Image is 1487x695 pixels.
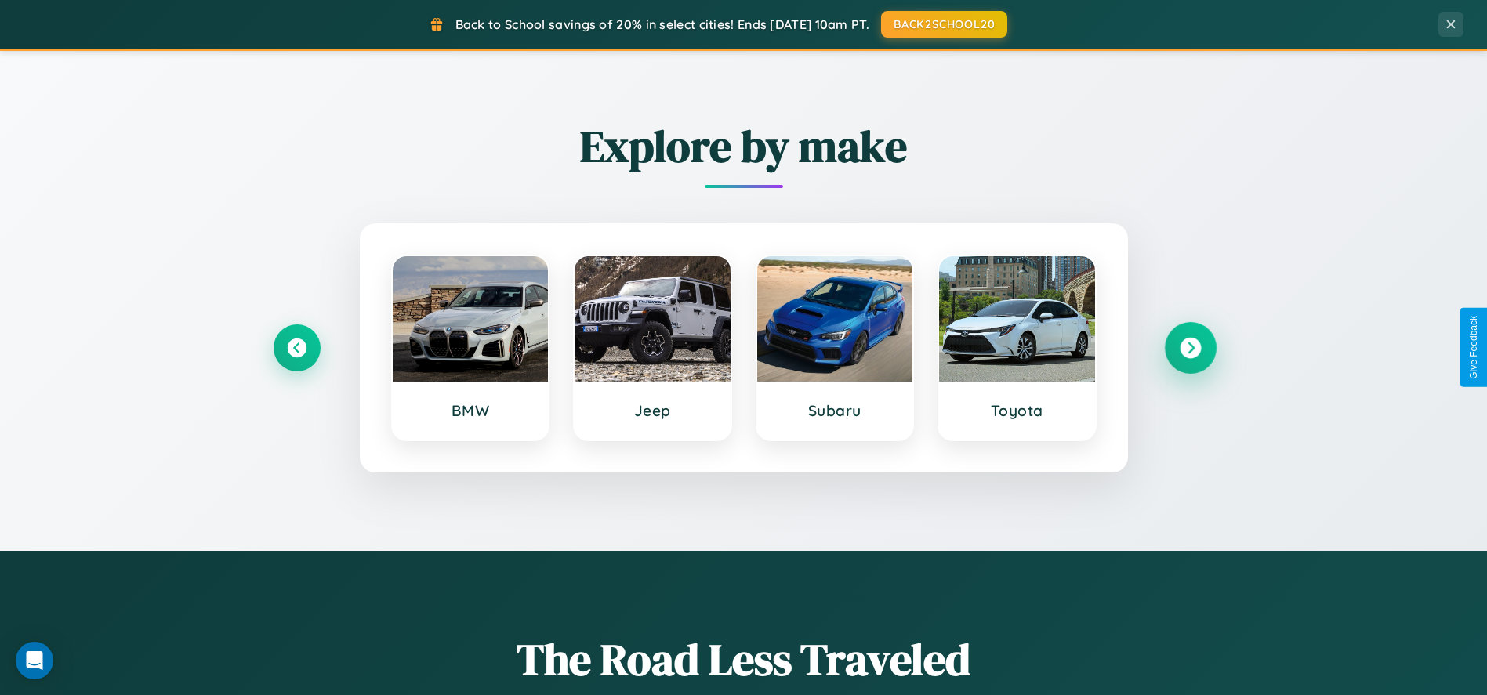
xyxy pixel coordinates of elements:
[773,401,898,420] h3: Subaru
[1468,316,1479,379] div: Give Feedback
[590,401,715,420] h3: Jeep
[274,116,1214,176] h2: Explore by make
[881,11,1007,38] button: BACK2SCHOOL20
[455,16,869,32] span: Back to School savings of 20% in select cities! Ends [DATE] 10am PT.
[955,401,1079,420] h3: Toyota
[274,629,1214,690] h1: The Road Less Traveled
[16,642,53,679] div: Open Intercom Messenger
[408,401,533,420] h3: BMW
